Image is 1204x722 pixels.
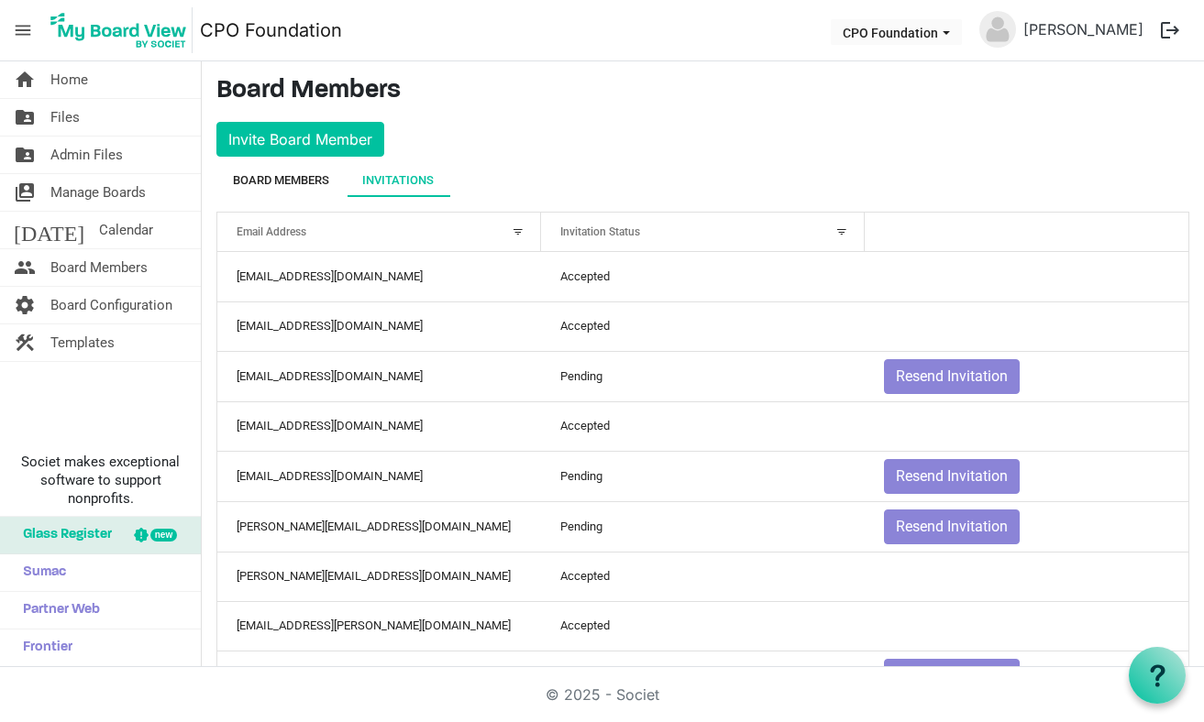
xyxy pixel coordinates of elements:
td: Resend Invitation is template cell column header [865,451,1188,501]
td: Accepted column header Invitation Status [541,252,865,301]
h3: Board Members [216,76,1189,107]
img: no-profile-picture.svg [979,11,1016,48]
td: dsdaly01@gmail.com column header Email Address [217,301,541,351]
div: new [150,529,177,541]
button: Resend Invitation [884,659,1020,694]
td: monica.cheng@blakes.com column header Email Address [217,651,541,701]
td: byronneiles@outlook.com column header Email Address [217,351,541,401]
span: Admin Files [50,137,123,173]
a: My Board View Logo [45,7,200,53]
td: ellen@parkerpr.ca column header Email Address [217,501,541,552]
img: My Board View Logo [45,7,193,53]
span: home [14,61,36,98]
a: CPO Foundation [200,12,342,49]
span: Sumac [14,554,66,591]
td: is template cell column header [865,252,1188,301]
td: is template cell column header [865,301,1188,351]
span: Partner Web [14,592,100,629]
td: is template cell column header [865,552,1188,601]
td: letha@lethamac.ca column header Email Address [217,552,541,601]
td: Accepted column header Invitation Status [541,601,865,651]
td: alexfwan@gmail.com column header Email Address [217,401,541,451]
span: switch_account [14,174,36,211]
span: Invitation Status [560,225,640,238]
div: tab-header [216,164,1189,197]
button: Invite Board Member [216,122,384,157]
td: is template cell column header [865,401,1188,451]
button: CPO Foundation dropdownbutton [831,19,962,45]
span: Home [50,61,88,98]
span: Frontier [14,629,72,666]
td: is template cell column header [865,601,1188,651]
td: Accepted column header Invitation Status [541,301,865,351]
span: Manage Boards [50,174,146,211]
span: Files [50,99,80,136]
td: Pending column header Invitation Status [541,451,865,501]
td: Resend Invitation is template cell column header [865,501,1188,552]
span: folder_shared [14,99,36,136]
span: settings [14,287,36,323]
span: Glass Register [14,517,112,553]
div: Invitations [362,171,434,190]
td: Accepted column header Invitation Status [541,552,865,601]
td: Resend Invitation is template cell column header [865,651,1188,701]
a: [PERSON_NAME] [1016,11,1151,48]
button: logout [1151,11,1189,49]
td: acherniakkennedy@osler.com column header Email Address [217,252,541,301]
span: Templates [50,324,115,361]
span: menu [6,13,40,48]
span: people [14,249,36,286]
td: jhughes3@shaw.ca column header Email Address [217,601,541,651]
td: Resend Invitation is template cell column header [865,351,1188,401]
td: Pending column header Invitation Status [541,651,865,701]
td: eclark4@hotmail.com column header Email Address [217,451,541,501]
span: Board Members [50,249,148,286]
a: © 2025 - Societ [546,685,659,704]
span: Email Address [237,225,306,238]
td: Pending column header Invitation Status [541,351,865,401]
span: Calendar [99,212,153,248]
button: Resend Invitation [884,359,1020,394]
td: Accepted column header Invitation Status [541,401,865,451]
button: Resend Invitation [884,459,1020,494]
span: Societ makes exceptional software to support nonprofits. [8,453,193,508]
span: Board Configuration [50,287,172,323]
div: Board Members [233,171,329,190]
span: construction [14,324,36,361]
button: Resend Invitation [884,509,1020,544]
span: folder_shared [14,137,36,173]
td: Pending column header Invitation Status [541,501,865,552]
span: [DATE] [14,212,84,248]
